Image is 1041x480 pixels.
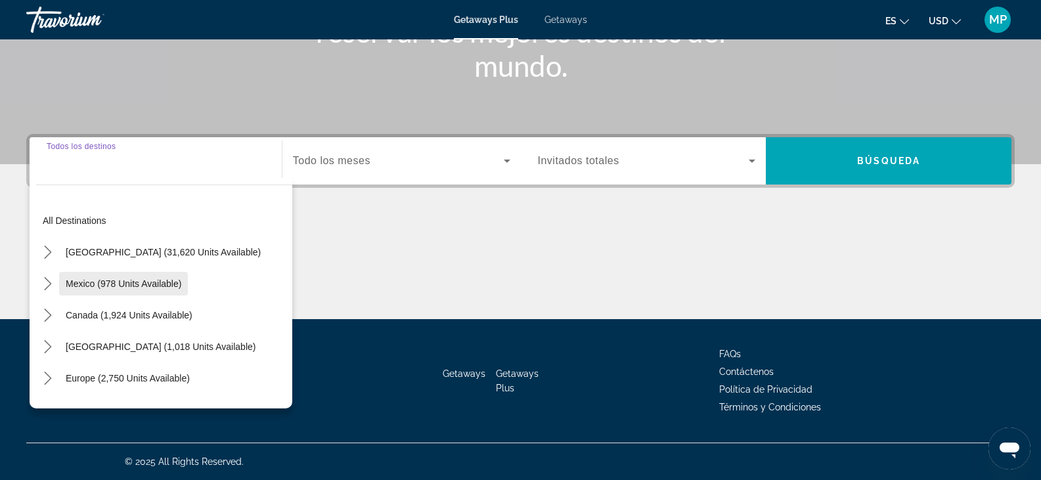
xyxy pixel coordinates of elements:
[30,137,1011,185] div: Search widget
[496,368,539,393] a: Getaways Plus
[929,11,961,30] button: Change currency
[66,247,261,257] span: [GEOGRAPHIC_DATA] (31,620 units available)
[43,215,106,226] span: All destinations
[443,368,485,379] a: Getaways
[36,367,59,390] button: Toggle Europe (2,750 units available) submenu
[36,399,59,422] button: Toggle Australia (197 units available) submenu
[66,278,181,289] span: Mexico (978 units available)
[59,398,255,422] button: Select destination: Australia (197 units available)
[293,155,370,166] span: Todo los meses
[988,427,1030,469] iframe: Botón para iniciar la ventana de mensajería
[66,310,192,320] span: Canada (1,924 units available)
[59,240,267,264] button: Select destination: United States (31,620 units available)
[538,155,619,166] span: Invitados totales
[885,16,897,26] span: es
[36,273,59,295] button: Toggle Mexico (978 units available) submenu
[59,335,262,359] button: Select destination: Caribbean & Atlantic Islands (1,018 units available)
[66,341,255,352] span: [GEOGRAPHIC_DATA] (1,018 units available)
[36,241,59,264] button: Toggle United States (31,620 units available) submenu
[885,11,909,30] button: Change language
[989,13,1007,26] span: MP
[719,366,774,377] a: Contáctenos
[544,14,587,25] a: Getaways
[66,373,190,383] span: Europe (2,750 units available)
[30,178,292,408] div: Destination options
[981,6,1015,33] button: User Menu
[59,303,199,327] button: Select destination: Canada (1,924 units available)
[929,16,948,26] span: USD
[36,304,59,327] button: Toggle Canada (1,924 units available) submenu
[719,402,821,412] a: Términos y Condiciones
[454,14,518,25] a: Getaways Plus
[36,209,292,232] button: Select destination: All destinations
[47,154,265,169] input: Select destination
[719,349,741,359] a: FAQs
[47,142,116,150] span: Todos los destinos
[857,156,920,166] span: Búsqueda
[59,366,196,390] button: Select destination: Europe (2,750 units available)
[26,3,158,37] a: Travorium
[59,272,188,295] button: Select destination: Mexico (978 units available)
[36,336,59,359] button: Toggle Caribbean & Atlantic Islands (1,018 units available) submenu
[125,456,244,467] span: © 2025 All Rights Reserved.
[766,137,1011,185] button: Search
[719,384,812,395] a: Política de Privacidad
